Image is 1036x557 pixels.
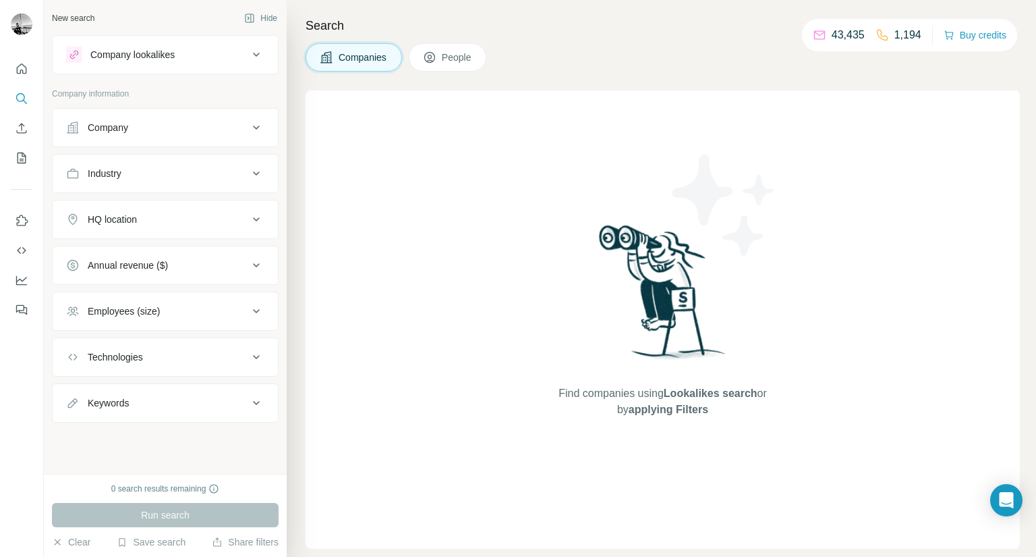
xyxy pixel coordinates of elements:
[629,404,708,415] span: applying Filters
[554,386,770,418] span: Find companies using or by
[944,26,1006,45] button: Buy credits
[11,238,32,263] button: Use Surfe API
[664,388,757,399] span: Lookalikes search
[11,298,32,322] button: Feedback
[88,350,143,364] div: Technologies
[593,221,733,372] img: Surfe Illustration - Woman searching with binoculars
[90,48,175,61] div: Company lookalikes
[53,203,278,236] button: HQ location
[111,483,220,495] div: 0 search results remaining
[11,86,32,111] button: Search
[53,38,278,71] button: Company lookalikes
[53,387,278,419] button: Keywords
[88,121,128,134] div: Company
[990,484,1023,516] div: Open Intercom Messenger
[53,111,278,144] button: Company
[52,535,90,549] button: Clear
[11,209,32,233] button: Use Surfe on LinkedIn
[11,146,32,170] button: My lists
[11,57,32,81] button: Quick start
[88,396,129,410] div: Keywords
[53,295,278,327] button: Employees (size)
[11,116,32,140] button: Enrich CSV
[53,341,278,373] button: Technologies
[88,259,168,272] div: Annual revenue ($)
[212,535,279,549] button: Share filters
[11,14,32,35] img: Avatar
[11,268,32,292] button: Dashboard
[832,27,865,43] p: 43,435
[894,27,921,43] p: 1,194
[339,51,388,64] span: Companies
[117,535,185,549] button: Save search
[306,16,1020,35] h4: Search
[88,304,160,318] div: Employees (size)
[442,51,473,64] span: People
[88,167,121,180] div: Industry
[88,213,137,226] div: HQ location
[235,8,287,28] button: Hide
[663,144,784,266] img: Surfe Illustration - Stars
[52,12,94,24] div: New search
[52,88,279,100] p: Company information
[53,157,278,190] button: Industry
[53,249,278,282] button: Annual revenue ($)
